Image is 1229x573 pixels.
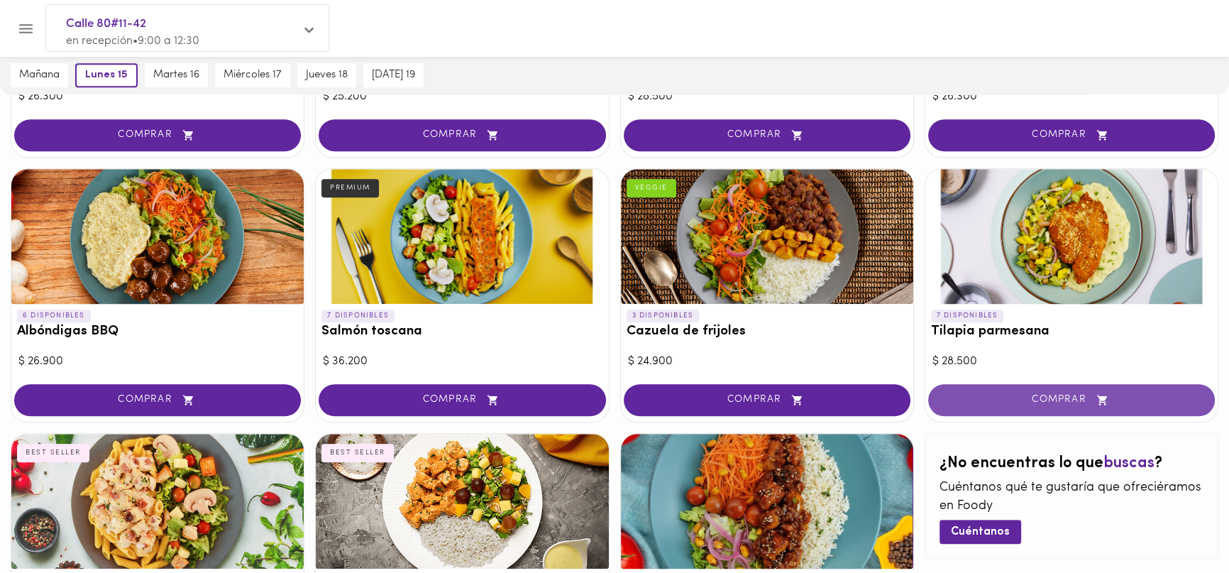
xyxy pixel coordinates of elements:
[11,63,68,87] button: mañana
[932,89,1211,105] div: $ 26.300
[32,129,283,141] span: COMPRAR
[215,63,290,87] button: miércoles 17
[946,129,1197,141] span: COMPRAR
[316,434,608,569] div: Pollo Tikka Massala
[319,384,605,416] button: COMPRAR
[321,324,602,339] h3: Salmón toscana
[11,434,304,569] div: Pollo carbonara
[939,520,1021,543] button: Cuéntanos
[321,444,394,462] div: BEST SELLER
[624,119,910,151] button: COMPRAR
[32,394,283,406] span: COMPRAR
[323,354,601,370] div: $ 36.200
[621,434,913,569] div: Cerdo Agridulce
[153,69,199,82] span: martes 16
[306,69,348,82] span: jueves 18
[951,525,1010,539] span: Cuéntanos
[66,36,199,47] span: en recepción • 9:00 a 12:30
[17,444,89,462] div: BEST SELLER
[931,324,1212,339] h3: Tilapia parmesana
[319,119,605,151] button: COMPRAR
[1147,491,1215,559] iframe: Messagebird Livechat Widget
[9,11,43,46] button: Menu
[627,324,908,339] h3: Cazuela de frijoles
[624,384,910,416] button: COMPRAR
[297,63,356,87] button: jueves 18
[628,354,906,370] div: $ 24.900
[363,63,424,87] button: [DATE] 19
[928,384,1215,416] button: COMPRAR
[627,179,676,197] div: VEGGIE
[85,69,128,82] span: lunes 15
[14,119,301,151] button: COMPRAR
[628,89,906,105] div: $ 28.500
[336,394,588,406] span: COMPRAR
[316,169,608,304] div: Salmón toscana
[946,394,1197,406] span: COMPRAR
[18,89,297,105] div: $ 26.300
[145,63,208,87] button: martes 16
[321,179,379,197] div: PREMIUM
[321,310,395,322] p: 7 DISPONIBLES
[323,89,601,105] div: $ 25.200
[14,384,301,416] button: COMPRAR
[939,479,1203,515] p: Cuéntanos qué te gustaría que ofreciéramos en Foody
[931,310,1004,322] p: 7 DISPONIBLES
[925,169,1218,304] div: Tilapia parmesana
[641,394,893,406] span: COMPRAR
[17,324,298,339] h3: Albóndigas BBQ
[928,119,1215,151] button: COMPRAR
[939,455,1203,472] h2: ¿No encuentras lo que ?
[1103,455,1154,471] span: buscas
[11,169,304,304] div: Albóndigas BBQ
[224,69,282,82] span: miércoles 17
[627,310,700,322] p: 3 DISPONIBLES
[372,69,415,82] span: [DATE] 19
[932,354,1211,370] div: $ 28.500
[18,354,297,370] div: $ 26.900
[66,15,294,33] span: Calle 80#11-42
[17,310,91,322] p: 6 DISPONIBLES
[336,129,588,141] span: COMPRAR
[19,69,60,82] span: mañana
[621,169,913,304] div: Cazuela de frijoles
[75,63,138,87] button: lunes 15
[641,129,893,141] span: COMPRAR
